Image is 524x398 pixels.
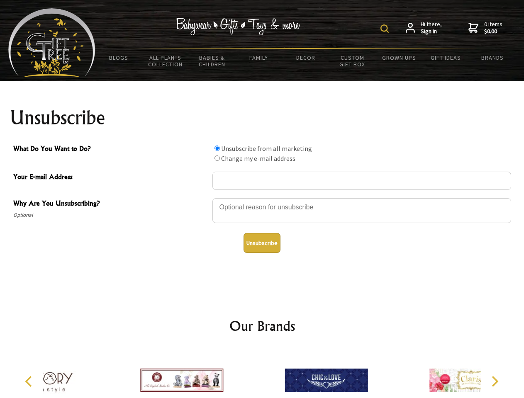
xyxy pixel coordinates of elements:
span: Hi there, [421,21,442,35]
span: What Do You Want to Do? [13,143,208,155]
span: 0 items [484,20,502,35]
a: Custom Gift Box [329,49,376,73]
span: Why Are You Unsubscribing? [13,198,208,210]
label: Unsubscribe from all marketing [221,144,312,153]
img: product search [380,24,389,33]
span: Your E-mail Address [13,172,208,184]
a: Brands [469,49,516,66]
button: Previous [21,372,39,391]
h2: Our Brands [17,316,508,336]
a: BLOGS [95,49,142,66]
img: Babyware - Gifts - Toys and more... [8,8,95,77]
button: Next [485,372,504,391]
a: Family [236,49,283,66]
a: Gift Ideas [422,49,469,66]
a: 0 items$0.00 [468,21,502,35]
button: Unsubscribe [244,233,280,253]
textarea: Why Are You Unsubscribing? [212,198,511,223]
label: Change my e-mail address [221,154,295,163]
a: All Plants Collection [142,49,189,73]
img: Babywear - Gifts - Toys & more [176,18,300,35]
a: Grown Ups [375,49,422,66]
input: What Do You Want to Do? [214,155,220,161]
strong: $0.00 [484,28,502,35]
input: What Do You Want to Do? [214,146,220,151]
strong: Sign in [421,28,442,35]
a: Hi there,Sign in [406,21,442,35]
input: Your E-mail Address [212,172,511,190]
span: Optional [13,210,208,220]
h1: Unsubscribe [10,108,514,128]
a: Decor [282,49,329,66]
a: Babies & Children [189,49,236,73]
